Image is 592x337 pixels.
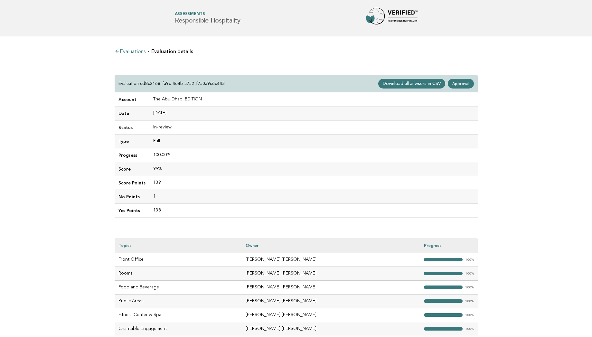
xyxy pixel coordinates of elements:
[115,267,242,280] td: Rooms
[115,49,146,54] a: Evaluations
[115,134,149,148] td: Type
[115,93,149,107] td: Account
[115,238,242,253] th: Topics
[115,107,149,120] td: Date
[149,204,478,218] td: 138
[424,286,463,289] strong: ">
[465,272,474,276] em: 100%
[115,280,242,294] td: Food and Beverage
[115,322,242,336] td: Charitable Engagement
[115,204,149,218] td: Yes Points
[175,12,240,24] h1: Responsible Hospitality
[448,79,474,89] a: Approval
[242,294,420,308] td: [PERSON_NAME] [PERSON_NAME]
[115,120,149,134] td: Status
[242,253,420,267] td: [PERSON_NAME] [PERSON_NAME]
[115,253,242,267] td: Front Office
[366,8,418,28] img: Forbes Travel Guide
[424,327,463,331] strong: ">
[242,238,420,253] th: Owner
[242,308,420,322] td: [PERSON_NAME] [PERSON_NAME]
[465,327,474,331] em: 100%
[149,134,478,148] td: Full
[115,176,149,190] td: Score Points
[149,176,478,190] td: 139
[149,120,478,134] td: In-review
[175,12,240,16] span: Assessments
[465,286,474,289] em: 100%
[465,314,474,317] em: 100%
[149,162,478,176] td: 99%
[115,294,242,308] td: Public Areas
[424,299,463,303] strong: ">
[118,81,225,87] p: Evaluation cd8c2168-fa9c-4e4b-a7a2-f7a0a9c6c443
[149,190,478,203] td: 1
[115,162,149,176] td: Score
[115,308,242,322] td: Fitness Center & Spa
[148,49,193,54] li: Evaluation details
[424,258,463,261] strong: ">
[420,238,478,253] th: Progress
[149,148,478,162] td: 100.00%
[465,300,474,303] em: 100%
[149,93,478,107] td: The Abu Dhabi EDITION
[242,267,420,280] td: [PERSON_NAME] [PERSON_NAME]
[115,148,149,162] td: Progress
[242,280,420,294] td: [PERSON_NAME] [PERSON_NAME]
[115,190,149,203] td: No Points
[378,79,445,89] a: Download all anwsers in CSV
[149,107,478,120] td: [DATE]
[465,258,474,262] em: 100%
[242,322,420,336] td: [PERSON_NAME] [PERSON_NAME]
[424,272,463,275] strong: ">
[424,313,463,317] strong: ">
